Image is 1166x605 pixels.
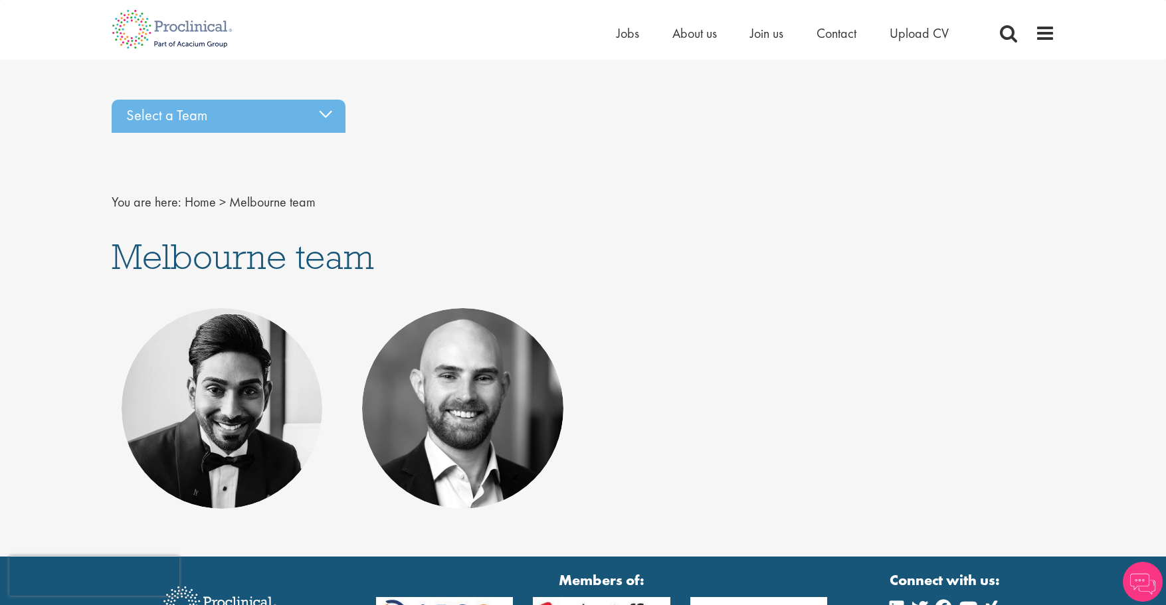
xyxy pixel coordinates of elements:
[112,234,374,279] span: Melbourne team
[750,25,783,42] a: Join us
[817,25,856,42] a: Contact
[219,193,226,211] span: >
[112,100,345,133] div: Select a Team
[890,570,1003,590] strong: Connect with us:
[890,25,949,42] a: Upload CV
[112,193,181,211] span: You are here:
[672,25,717,42] a: About us
[617,25,639,42] a: Jobs
[1123,562,1163,602] img: Chatbot
[376,570,828,590] strong: Members of:
[9,556,179,596] iframe: reCAPTCHA
[185,193,216,211] a: breadcrumb link
[229,193,316,211] span: Melbourne team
